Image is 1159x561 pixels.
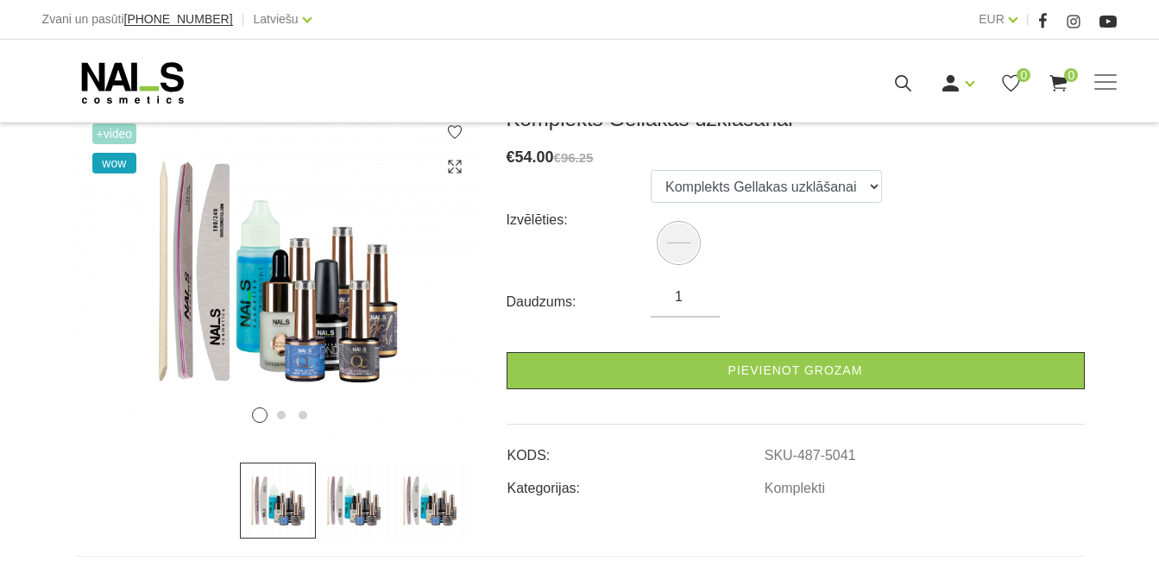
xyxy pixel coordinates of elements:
img: ... [316,463,392,539]
div: Zvani un pasūti [42,9,233,30]
span: +Video [92,123,137,144]
div: Daudzums: [507,288,652,316]
span: € [507,148,515,166]
button: 3 of 3 [299,411,307,419]
a: 0 [1048,72,1069,94]
a: Pievienot grozam [507,352,1085,389]
button: 1 of 3 [252,407,268,423]
span: wow [92,153,137,173]
button: 2 of 3 [277,411,286,419]
a: EUR [979,9,1005,29]
span: | [242,9,245,30]
span: 0 [1064,68,1078,82]
img: ... [392,463,468,539]
span: 54.00 [515,148,554,166]
a: [PHONE_NUMBER] [124,13,233,26]
div: Izvēlēties: [507,206,652,234]
span: [PHONE_NUMBER] [124,12,233,26]
span: | [1026,9,1030,30]
a: SKU-487-5041 [765,448,856,463]
a: Komplekti [765,481,825,496]
td: KODS: [507,433,764,466]
a: Latviešu [253,9,298,29]
a: 0 [1000,72,1022,94]
td: Kategorijas: [507,466,764,499]
img: Komplekts Gellakas uzklāšanai [659,224,698,262]
img: ... [75,106,481,437]
s: €96.25 [554,150,594,165]
span: 0 [1017,68,1030,82]
img: ... [240,463,316,539]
